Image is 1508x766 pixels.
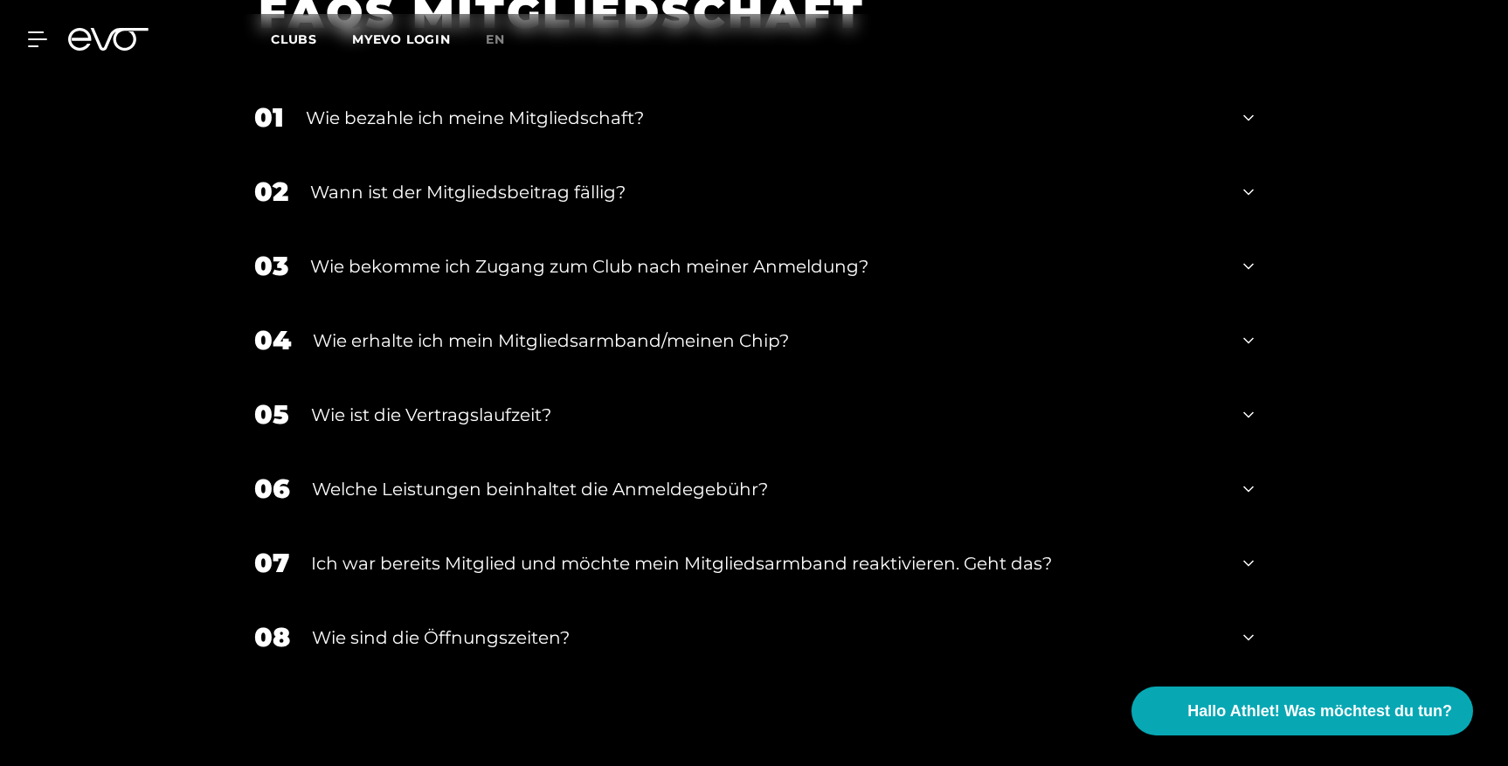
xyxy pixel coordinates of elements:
[310,179,1221,205] div: Wann ist der Mitgliedsbeitrag fällig?
[312,625,1221,651] div: Wie sind die Öffnungszeiten?
[254,543,289,583] div: 07
[310,253,1221,279] div: Wie bekomme ich Zugang zum Club nach meiner Anmeldung?
[306,105,1221,131] div: Wie bezahle ich meine Mitgliedschaft?
[271,31,352,47] a: Clubs
[313,328,1221,354] div: Wie erhalte ich mein Mitgliedsarmband/meinen Chip?
[254,395,289,434] div: 05
[254,469,290,508] div: 06
[1131,687,1473,735] button: Hallo Athlet! Was möchtest du tun?
[486,30,526,50] a: en
[352,31,451,47] a: MYEVO LOGIN
[254,321,291,360] div: 04
[254,172,288,211] div: 02
[1187,700,1452,723] span: Hallo Athlet! Was möchtest du tun?
[486,31,505,47] span: en
[271,31,317,47] span: Clubs
[311,550,1221,576] div: Ich war bereits Mitglied und möchte mein Mitgliedsarmband reaktivieren. Geht das?
[312,476,1221,502] div: Welche Leistungen beinhaltet die Anmeldegebühr?
[254,98,284,137] div: 01
[254,618,290,657] div: 08
[254,246,288,286] div: 03
[311,402,1221,428] div: Wie ist die Vertragslaufzeit?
